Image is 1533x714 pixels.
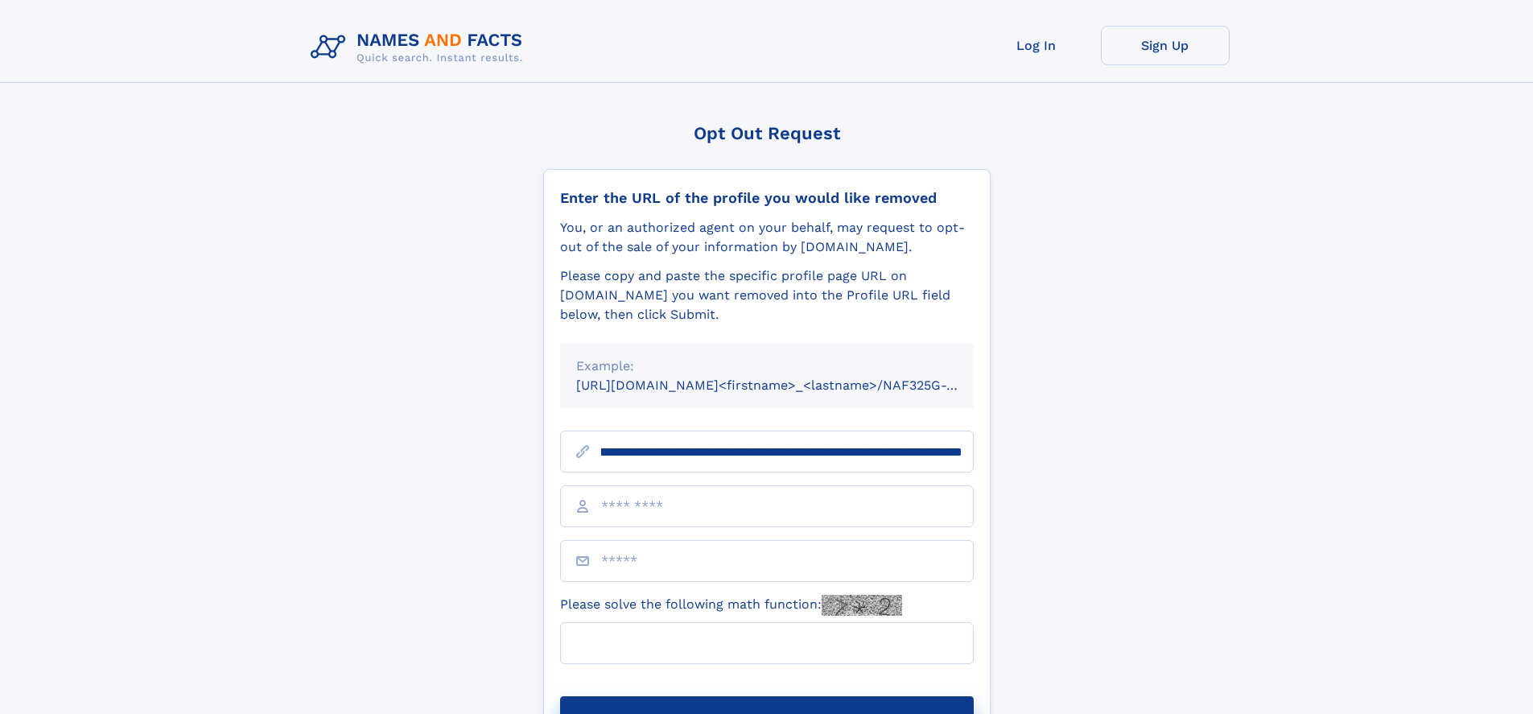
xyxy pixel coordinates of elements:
[576,357,958,376] div: Example:
[543,123,991,143] div: Opt Out Request
[560,266,974,324] div: Please copy and paste the specific profile page URL on [DOMAIN_NAME] you want removed into the Pr...
[560,218,974,257] div: You, or an authorized agent on your behalf, may request to opt-out of the sale of your informatio...
[560,189,974,207] div: Enter the URL of the profile you would like removed
[576,378,1004,393] small: [URL][DOMAIN_NAME]<firstname>_<lastname>/NAF325G-xxxxxxxx
[972,26,1101,65] a: Log In
[560,595,902,616] label: Please solve the following math function:
[304,26,536,69] img: Logo Names and Facts
[1101,26,1230,65] a: Sign Up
